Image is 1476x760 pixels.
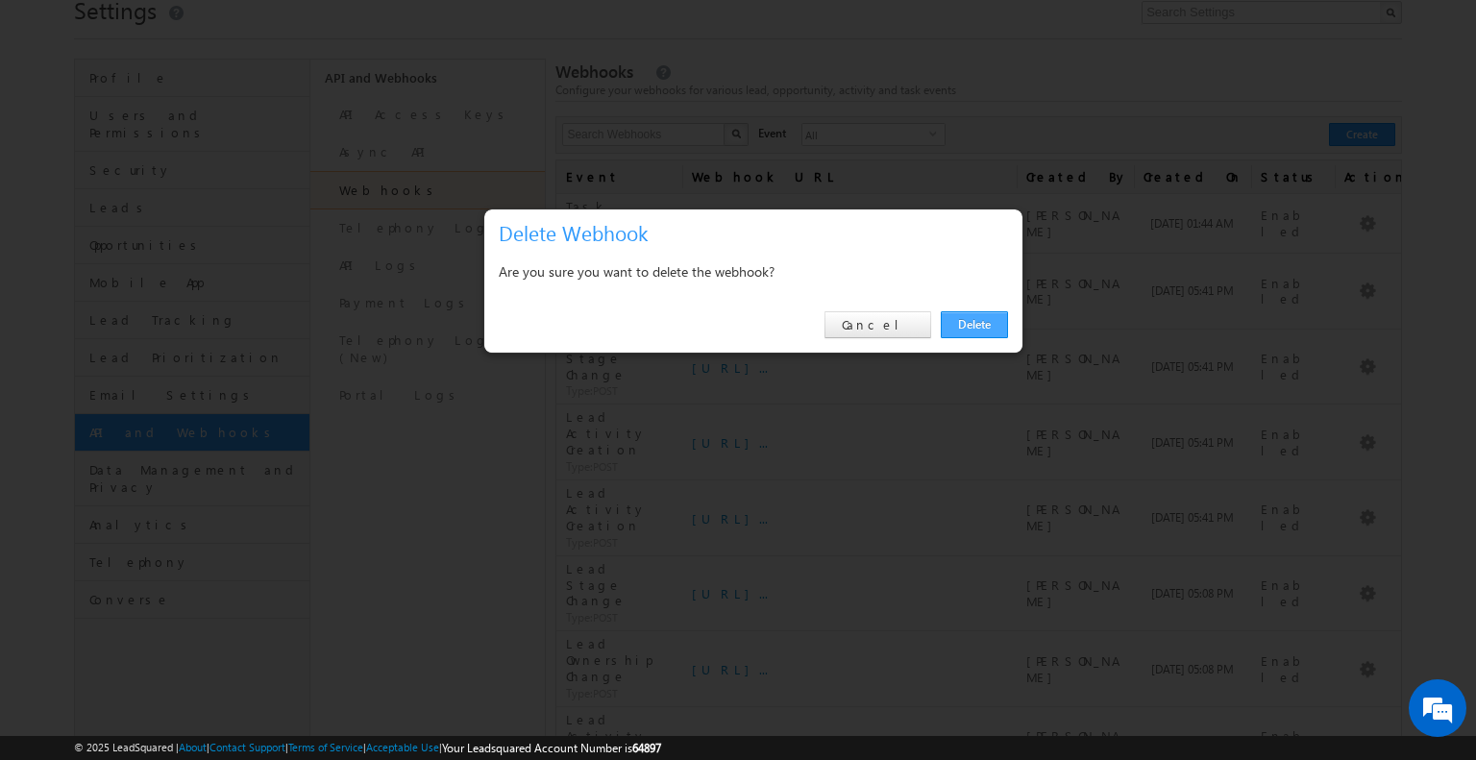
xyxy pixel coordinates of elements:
a: Cancel [824,311,931,338]
span: 64897 [632,741,661,755]
a: Delete [941,311,1008,338]
em: Start Chat [261,592,349,618]
div: Are you sure you want to delete the webhook? [499,259,1008,283]
a: Acceptable Use [366,741,439,753]
span: Your Leadsquared Account Number is [442,741,661,755]
h3: Delete Webhook [499,216,1016,250]
div: Chat with us now [100,101,323,126]
span: © 2025 LeadSquared | | | | | [74,739,661,757]
a: Contact Support [209,741,285,753]
div: Minimize live chat window [315,10,361,56]
a: Terms of Service [288,741,363,753]
img: d_60004797649_company_0_60004797649 [33,101,81,126]
a: About [179,741,207,753]
textarea: Type your message and hit 'Enter' [25,178,351,576]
